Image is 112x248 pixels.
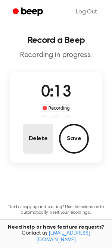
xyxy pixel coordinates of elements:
[41,85,71,100] span: 0:13
[36,231,90,243] a: [EMAIL_ADDRESS][DOMAIN_NAME]
[23,124,53,154] button: Delete Audio Record
[68,3,105,21] a: Log Out
[7,5,50,19] a: Beep
[6,36,106,45] h1: Record a Beep
[4,230,108,244] span: Contact us
[41,104,72,112] div: Recording
[59,124,89,154] button: Save Audio Record
[6,51,106,60] p: Recording in progress.
[6,204,106,216] p: Tired of copying and pasting? Use the extension to automatically insert your recordings.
